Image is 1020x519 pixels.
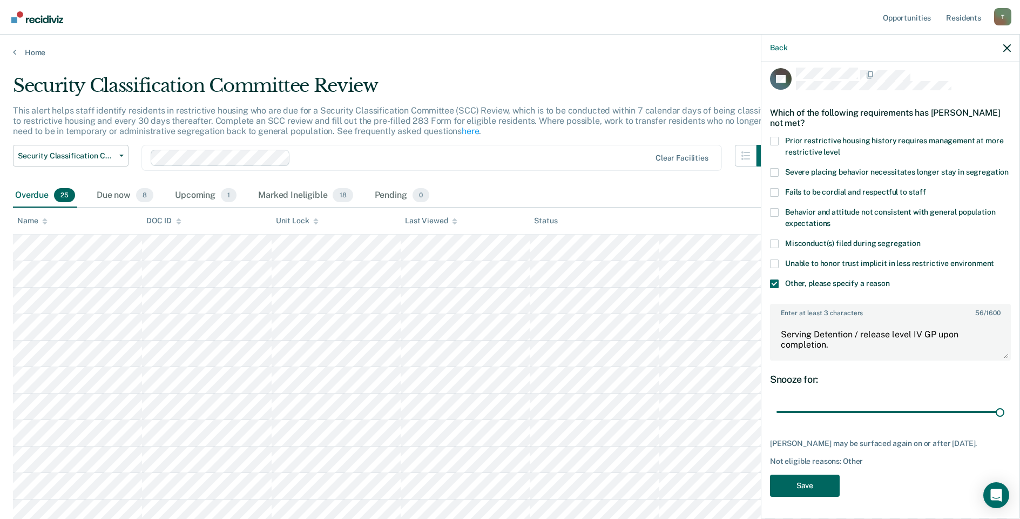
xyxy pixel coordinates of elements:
[983,482,1009,508] div: Open Intercom Messenger
[785,136,1003,156] span: Prior restrictive housing history requires management at more restrictive level
[94,184,156,208] div: Due now
[534,216,557,225] div: Status
[13,48,1007,57] a: Home
[785,208,996,228] span: Behavior and attitude not consistent with general population expectations
[11,11,63,23] img: Recidiviz
[770,439,1011,448] div: [PERSON_NAME] may be surfaced again on or after [DATE].
[17,216,48,225] div: Name
[13,184,77,208] div: Overdue
[994,8,1011,25] button: Profile dropdown button
[771,305,1010,317] label: Enter at least 3 characters
[13,75,778,105] div: Security Classification Committee Review
[785,188,926,196] span: Fails to be cordial and respectful to staff
[54,188,75,202] span: 25
[785,279,890,288] span: Other, please specify a reason
[770,374,1011,385] div: Snooze for:
[975,309,984,317] span: 56
[785,239,921,248] span: Misconduct(s) filed during segregation
[975,309,1000,317] span: / 1600
[770,475,840,497] button: Save
[333,188,353,202] span: 18
[173,184,239,208] div: Upcoming
[13,105,775,136] p: This alert helps staff identify residents in restrictive housing who are due for a Security Class...
[994,8,1011,25] div: T
[405,216,457,225] div: Last Viewed
[276,216,319,225] div: Unit Lock
[770,457,1011,466] div: Not eligible reasons: Other
[656,154,708,163] div: Clear facilities
[785,168,1009,176] span: Severe placing behavior necessitates longer stay in segregation
[18,151,115,161] span: Security Classification Committee Review
[462,126,479,136] a: here
[770,99,1011,137] div: Which of the following requirements has [PERSON_NAME] not met?
[221,188,237,202] span: 1
[771,320,1010,360] textarea: Serving Detention / release level IV GP upon completion.
[770,43,787,52] button: Back
[785,259,994,268] span: Unable to honor trust implicit in less restrictive environment
[146,216,181,225] div: DOC ID
[373,184,431,208] div: Pending
[136,188,153,202] span: 8
[256,184,355,208] div: Marked Ineligible
[413,188,429,202] span: 0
